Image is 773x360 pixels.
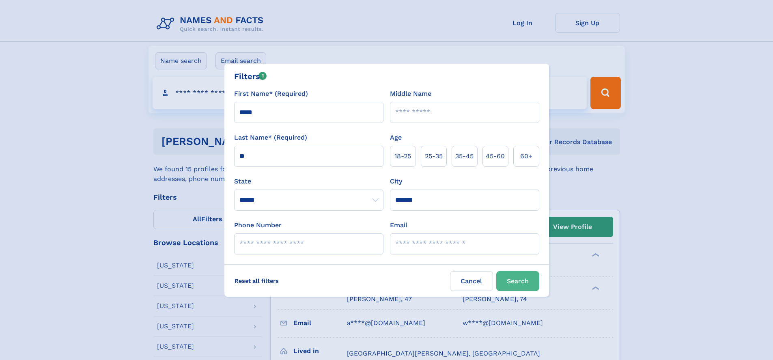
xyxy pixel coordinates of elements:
span: 25‑35 [425,151,443,161]
label: Last Name* (Required) [234,133,307,142]
label: City [390,177,402,186]
span: 60+ [520,151,532,161]
label: Reset all filters [229,271,284,291]
span: 45‑60 [486,151,505,161]
span: 18‑25 [394,151,411,161]
label: First Name* (Required) [234,89,308,99]
span: 35‑45 [455,151,474,161]
div: Filters [234,70,267,82]
button: Search [496,271,539,291]
label: Middle Name [390,89,431,99]
label: State [234,177,383,186]
label: Age [390,133,402,142]
label: Cancel [450,271,493,291]
label: Email [390,220,407,230]
label: Phone Number [234,220,282,230]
